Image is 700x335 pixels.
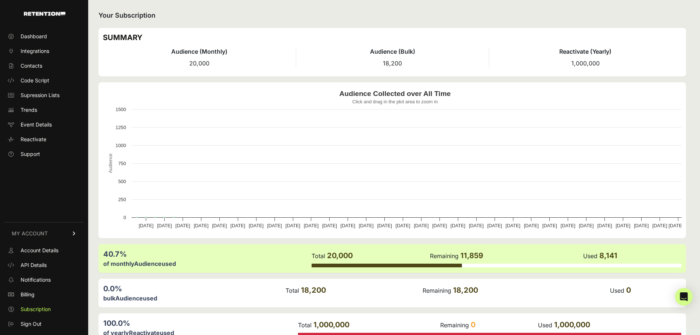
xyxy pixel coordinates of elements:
[341,223,355,228] text: [DATE]
[4,60,84,72] a: Contacts
[450,223,465,228] text: [DATE]
[249,223,263,228] text: [DATE]
[103,294,285,303] div: bulk used
[359,223,374,228] text: [DATE]
[432,223,447,228] text: [DATE]
[4,75,84,86] a: Code Script
[4,289,84,300] a: Billing
[395,223,410,228] text: [DATE]
[626,286,631,295] span: 0
[286,287,299,294] label: Total
[21,77,49,84] span: Code Script
[21,247,58,254] span: Account Details
[103,32,682,43] h3: SUMMARY
[304,223,319,228] text: [DATE]
[352,99,438,104] text: Click and drag in the plot area to zoom in
[21,150,40,158] span: Support
[322,223,337,228] text: [DATE]
[4,45,84,57] a: Integrations
[615,223,630,228] text: [DATE]
[301,286,326,295] span: 18,200
[313,320,349,329] span: 1,000,000
[230,223,245,228] text: [DATE]
[115,295,143,302] label: Audience
[453,286,478,295] span: 18,200
[430,252,459,260] label: Remaining
[383,60,402,67] span: 18,200
[469,223,484,228] text: [DATE]
[487,223,502,228] text: [DATE]
[4,303,84,315] a: Subscription
[21,33,47,40] span: Dashboard
[4,31,84,42] a: Dashboard
[561,223,575,228] text: [DATE]
[4,259,84,271] a: API Details
[103,47,296,56] h4: Audience (Monthly)
[286,223,300,228] text: [DATE]
[103,259,311,268] div: of monthly used
[599,251,617,260] span: 8,141
[116,143,126,148] text: 1000
[212,223,227,228] text: [DATE]
[524,223,539,228] text: [DATE]
[669,223,683,228] text: [DATE]
[103,318,297,328] div: 100.0%
[460,251,483,260] span: 11,859
[471,320,475,329] span: 0
[118,161,126,166] text: 750
[4,119,84,131] a: Event Details
[103,284,285,294] div: 0.0%
[340,90,451,97] text: Audience Collected over All Time
[4,222,84,245] a: MY ACCOUNT
[108,153,113,173] text: Audience
[21,261,47,269] span: API Details
[21,106,37,114] span: Trends
[12,230,48,237] span: MY ACCOUNT
[4,245,84,256] a: Account Details
[296,47,489,56] h4: Audience (Bulk)
[440,321,469,329] label: Remaining
[116,125,126,130] text: 1250
[4,89,84,101] a: Supression Lists
[98,10,686,21] h2: Your Subscription
[554,320,590,329] span: 1,000,000
[298,321,312,329] label: Total
[21,276,51,284] span: Notifications
[423,287,451,294] label: Remaining
[21,62,42,70] span: Contacts
[597,223,612,228] text: [DATE]
[21,291,35,298] span: Billing
[103,249,311,259] div: 40.7%
[542,223,557,228] text: [DATE]
[4,274,84,286] a: Notifications
[675,288,693,306] div: Open Intercom Messenger
[21,47,49,55] span: Integrations
[327,251,353,260] span: 20,000
[267,223,282,228] text: [DATE]
[175,223,190,228] text: [DATE]
[4,148,84,160] a: Support
[123,215,126,220] text: 0
[21,92,60,99] span: Supression Lists
[194,223,208,228] text: [DATE]
[4,104,84,116] a: Trends
[21,121,52,128] span: Event Details
[103,87,687,234] svg: Audience Collected over All Time
[312,252,325,260] label: Total
[634,223,649,228] text: [DATE]
[377,223,392,228] text: [DATE]
[579,223,594,228] text: [DATE]
[538,321,552,329] label: Used
[4,318,84,330] a: Sign Out
[116,107,126,112] text: 1500
[652,223,667,228] text: [DATE]
[21,306,51,313] span: Subscription
[506,223,520,228] text: [DATE]
[157,223,172,228] text: [DATE]
[489,47,682,56] h4: Reactivate (Yearly)
[4,133,84,145] a: Reactivate
[571,60,600,67] span: 1,000,000
[118,197,126,202] text: 250
[139,223,154,228] text: [DATE]
[24,12,65,16] img: Retention.com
